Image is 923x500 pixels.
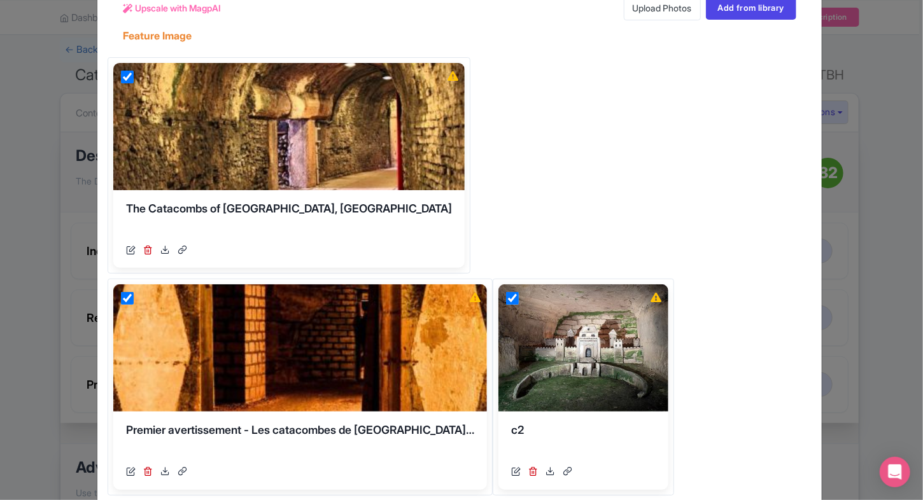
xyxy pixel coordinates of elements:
h5: Feature Image [123,31,192,42]
div: c2 [511,422,656,460]
div: Open Intercom Messenger [880,457,910,487]
a: Upscale with MagpAI [123,1,221,15]
div: The Catacombs of [GEOGRAPHIC_DATA], [GEOGRAPHIC_DATA] [126,200,452,239]
span: Upscale with MagpAI [135,1,221,15]
div: Premier avertissement - Les catacombes de [GEOGRAPHIC_DATA]… [126,422,474,460]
